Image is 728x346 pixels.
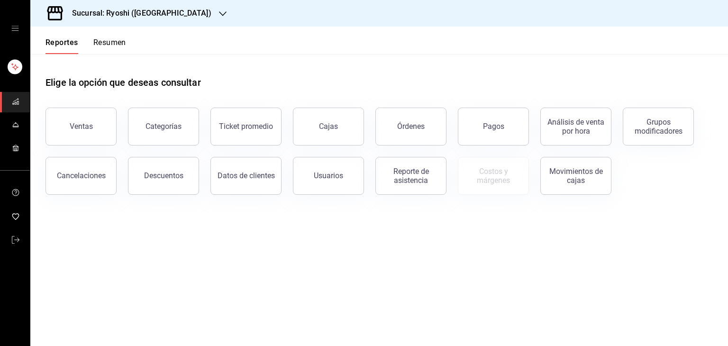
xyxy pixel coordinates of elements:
div: Costos y márgenes [464,167,523,185]
div: Pagos [483,122,504,131]
button: open drawer [11,25,19,32]
div: Usuarios [314,171,343,180]
div: Reporte de asistencia [382,167,440,185]
button: Reportes [45,38,78,54]
div: Ticket promedio [219,122,273,131]
button: Órdenes [375,108,446,146]
div: Ventas [70,122,93,131]
button: Usuarios [293,157,364,195]
div: navigation tabs [45,38,126,54]
button: Datos de clientes [210,157,282,195]
button: Descuentos [128,157,199,195]
div: Movimientos de cajas [546,167,605,185]
button: Cancelaciones [45,157,117,195]
div: Cancelaciones [57,171,106,180]
button: Ventas [45,108,117,146]
button: Reporte de asistencia [375,157,446,195]
div: Cajas [319,121,338,132]
button: Grupos modificadores [623,108,694,146]
div: Grupos modificadores [629,118,688,136]
a: Cajas [293,108,364,146]
div: Datos de clientes [218,171,275,180]
button: Movimientos de cajas [540,157,611,195]
button: Análisis de venta por hora [540,108,611,146]
div: Análisis de venta por hora [546,118,605,136]
div: Descuentos [144,171,183,180]
button: Resumen [93,38,126,54]
h1: Elige la opción que deseas consultar [45,75,201,90]
button: Ticket promedio [210,108,282,146]
div: Órdenes [397,122,425,131]
button: Categorías [128,108,199,146]
div: Categorías [146,122,182,131]
button: Pagos [458,108,529,146]
button: Contrata inventarios para ver este reporte [458,157,529,195]
h3: Sucursal: Ryoshi ([GEOGRAPHIC_DATA]) [64,8,211,19]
